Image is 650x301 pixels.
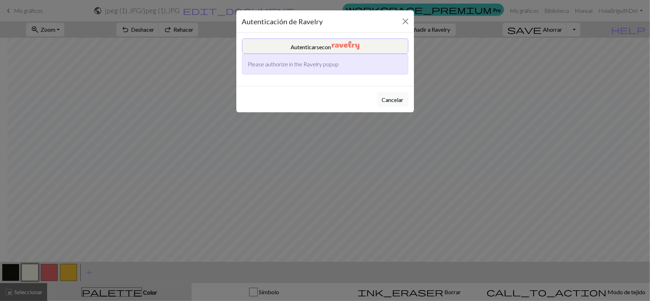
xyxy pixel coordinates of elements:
font: con [322,44,331,50]
div: Please authorize in the Ravelry popup [242,54,408,75]
button: Autenticarsecon [242,39,408,54]
font: Autenticación de Ravelry [242,17,323,26]
img: Ravelry [332,41,359,50]
button: Cerca [400,16,411,27]
button: Cancelar [377,92,408,107]
font: Autenticarse [291,44,322,50]
font: Cancelar [382,96,404,103]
